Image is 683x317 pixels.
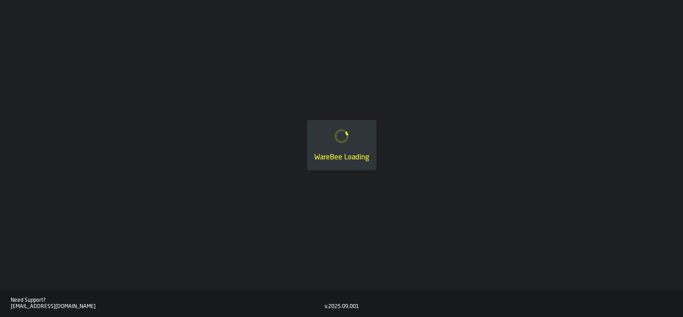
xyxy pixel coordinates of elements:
[11,297,325,304] div: Need Support?
[325,304,328,310] div: v.
[314,152,369,163] div: WareBee Loading
[328,304,359,310] div: 2025.09.001
[11,304,325,310] div: [EMAIL_ADDRESS][DOMAIN_NAME]
[11,297,325,310] a: Need Support?[EMAIL_ADDRESS][DOMAIN_NAME]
